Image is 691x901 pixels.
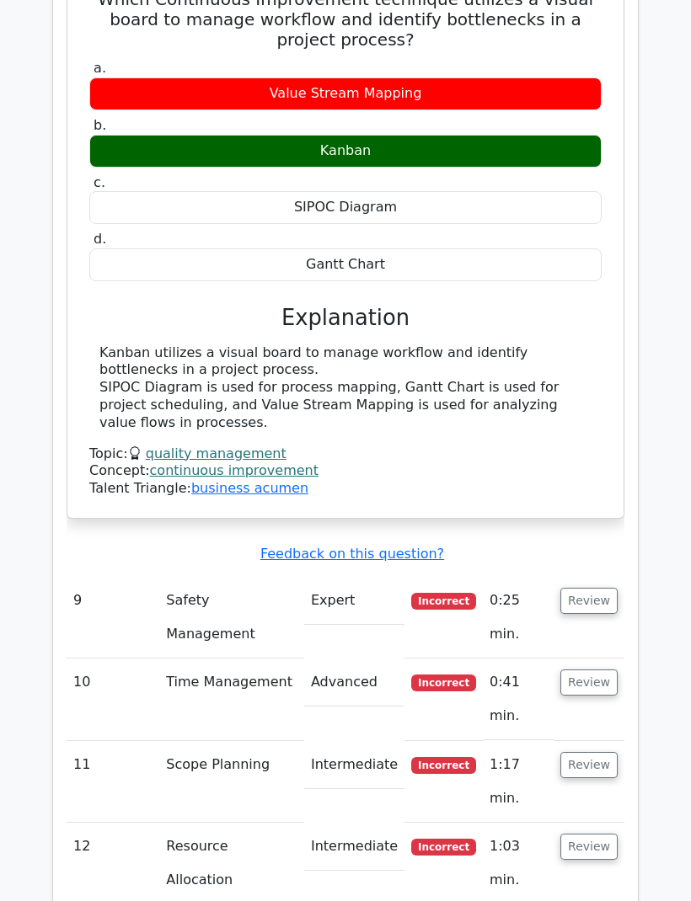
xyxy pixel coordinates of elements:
[260,546,444,562] a: Feedback on this question?
[560,834,618,860] button: Review
[89,191,602,224] div: SIPOC Diagram
[94,117,106,133] span: b.
[411,757,476,774] span: Incorrect
[146,445,287,461] a: quality management
[304,823,404,871] td: Intermediate
[304,658,404,706] td: Advanced
[150,462,319,478] a: continuous improvement
[89,462,602,480] div: Concept:
[67,658,159,740] td: 10
[411,674,476,691] span: Incorrect
[560,588,618,614] button: Review
[99,344,592,432] div: Kanban utilizes a visual board to manage workflow and identify bottlenecks in a project process. ...
[89,77,602,110] div: Value Stream Mapping
[483,741,554,823] td: 1:17 min.
[94,60,106,76] span: a.
[89,135,602,168] div: Kanban
[89,445,602,463] div: Topic:
[67,741,159,823] td: 11
[67,577,159,658] td: 9
[159,741,304,823] td: Scope Planning
[191,480,308,496] a: business acumen
[99,305,592,331] h3: Explanation
[94,231,106,247] span: d.
[89,445,602,498] div: Talent Triangle:
[159,577,304,658] td: Safety Management
[94,174,105,190] span: c.
[483,658,554,740] td: 0:41 min.
[89,248,602,281] div: Gantt Chart
[304,741,404,789] td: Intermediate
[483,577,554,658] td: 0:25 min.
[159,658,304,740] td: Time Management
[560,669,618,696] button: Review
[411,839,476,856] span: Incorrect
[411,593,476,610] span: Incorrect
[560,752,618,778] button: Review
[304,577,404,625] td: Expert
